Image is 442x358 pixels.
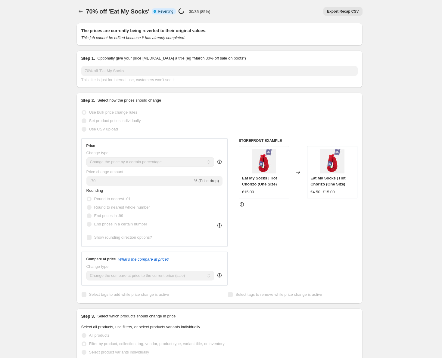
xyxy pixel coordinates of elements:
[158,9,173,14] span: Reverting
[242,189,254,195] div: €15.00
[94,222,147,226] span: End prices in a certain number
[76,7,85,16] button: Price change jobs
[194,179,219,183] span: % (Price drop)
[89,118,141,123] span: Set product prices individually
[81,35,185,40] i: This job cannot be edited because it has already completed.
[323,7,362,16] button: Export Recap CSV
[320,149,344,173] img: EatMySocks_HotChorizo_92813b4c-0d0e-4924-8fde-cc951b5def21_80x.webp
[89,110,137,115] span: Use bulk price change rules
[89,127,118,131] span: Use CSV upload
[86,176,193,186] input: -15
[89,333,110,338] span: All products
[81,55,95,61] h2: Step 1.
[86,143,95,148] h3: Price
[86,151,109,155] span: Change type
[86,188,103,193] span: Rounding
[81,78,175,82] span: This title is just for internal use, customers won't see it
[118,257,169,262] button: What's the compare at price?
[97,313,176,319] p: Select which products should change in price
[310,176,345,186] span: Eat My Socks | Hot Chorizo (One Size)
[235,292,322,297] span: Select tags to remove while price change is active
[89,350,149,354] span: Select product variants individually
[323,189,335,195] strike: €15.00
[94,197,131,201] span: Round to nearest .01
[89,341,225,346] span: Filter by product, collection, tag, vendor, product type, variant title, or inventory
[239,138,358,143] h6: STOREFRONT EXAMPLE
[242,176,277,186] span: Eat My Socks | Hot Chorizo (One Size)
[81,325,200,329] span: Select all products, use filters, or select products variants individually
[94,205,150,210] span: Round to nearest whole number
[310,189,320,195] div: €4.50
[94,213,123,218] span: End prices in .99
[81,28,358,34] h2: The prices are currently being reverted to their original values.
[81,313,95,319] h2: Step 3.
[89,292,169,297] span: Select tags to add while price change is active
[327,9,359,14] span: Export Recap CSV
[81,97,95,103] h2: Step 2.
[216,272,223,278] div: help
[94,235,152,240] span: Show rounding direction options?
[86,257,116,262] h3: Compare at price
[86,170,123,174] span: Price change amount
[97,97,161,103] p: Select how the prices should change
[189,9,210,14] p: 30/35 (85%)
[86,8,150,15] span: 70% off 'Eat My Socks'
[252,149,276,173] img: EatMySocks_HotChorizo_92813b4c-0d0e-4924-8fde-cc951b5def21_80x.webp
[86,264,109,269] span: Change type
[216,159,223,165] div: help
[97,55,246,61] p: Optionally give your price [MEDICAL_DATA] a title (eg "March 30% off sale on boots")
[81,66,358,76] input: 30% off holiday sale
